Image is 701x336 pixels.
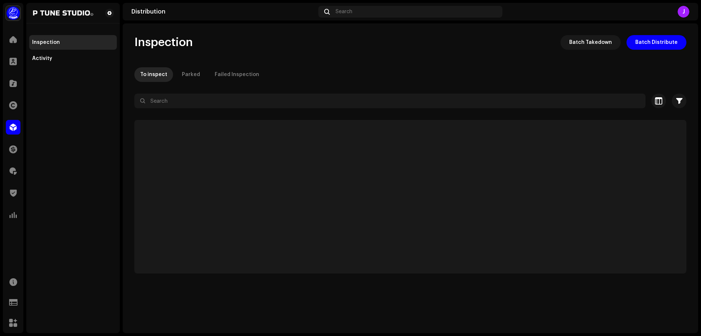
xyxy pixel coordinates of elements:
[569,35,612,50] span: Batch Takedown
[32,39,60,45] div: Inspection
[134,94,646,108] input: Search
[6,6,20,20] img: a1dd4b00-069a-4dd5-89ed-38fbdf7e908f
[134,35,193,50] span: Inspection
[336,9,352,15] span: Search
[678,6,689,18] div: J
[32,9,93,18] img: 014156fc-5ea7-42a8-85d9-84b6ed52d0f4
[560,35,621,50] button: Batch Takedown
[215,67,259,82] div: Failed Inspection
[32,56,52,61] div: Activity
[182,67,200,82] div: Parked
[627,35,686,50] button: Batch Distribute
[635,35,678,50] span: Batch Distribute
[29,35,117,50] re-m-nav-item: Inspection
[140,67,167,82] div: To inspect
[131,9,315,15] div: Distribution
[29,51,117,66] re-m-nav-item: Activity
